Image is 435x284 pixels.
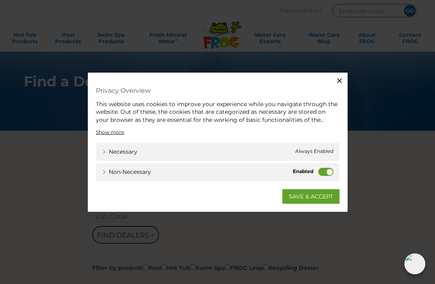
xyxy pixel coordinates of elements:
a: Non-necessary [102,168,151,176]
a: Show more [96,129,124,136]
h4: Privacy Overview [96,84,340,96]
a: SAVE & ACCEPT [282,189,340,204]
img: openIcon [404,253,425,274]
span: Always Enabled [295,148,333,156]
div: This website uses cookies to improve your experience while you navigate through the website. Out ... [96,100,340,124]
a: Necessary [102,148,137,156]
